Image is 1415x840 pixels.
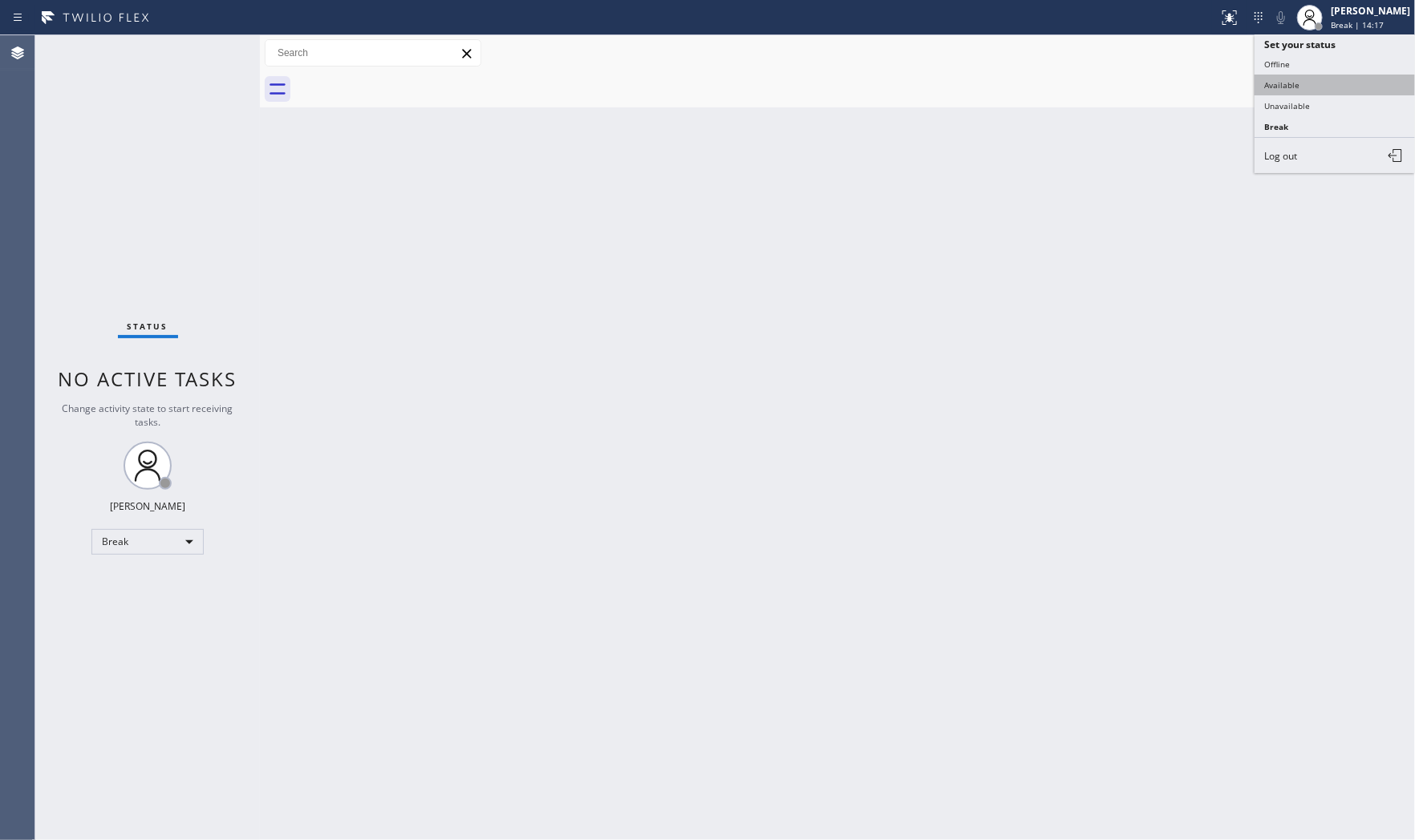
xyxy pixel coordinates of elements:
[266,40,480,66] input: Search
[128,321,168,332] span: Status
[91,529,204,555] div: Break
[1270,6,1292,29] button: Mute
[1331,19,1384,30] span: Break | 14:17
[63,402,233,429] span: Change activity state to start receiving tasks.
[59,365,237,392] span: No active tasks
[110,499,185,513] div: [PERSON_NAME]
[1331,4,1410,18] div: [PERSON_NAME]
